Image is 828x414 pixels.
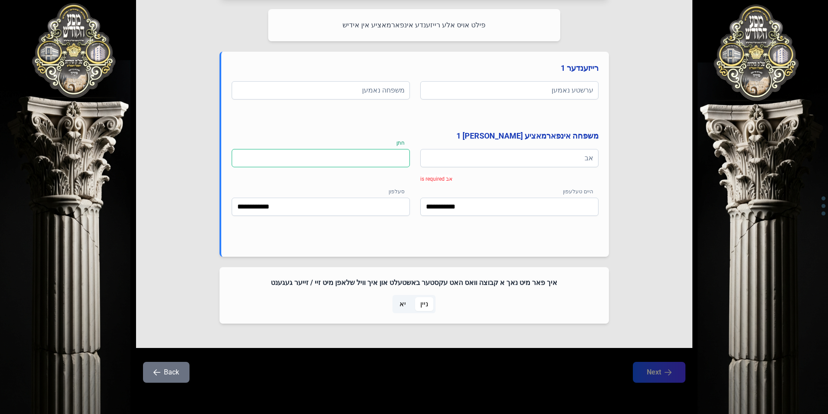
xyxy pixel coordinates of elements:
[399,299,406,309] span: יא
[420,176,452,182] span: אב is required
[413,295,436,313] p-togglebutton: ניין
[392,295,413,313] p-togglebutton: יא
[279,20,550,31] p: פילט אויס אלע רייזענדע אינפארמאציע אין אידיש
[143,362,190,383] button: Back
[230,278,599,288] h4: איך פאר מיט נאך א קבוצה וואס האט עקסטער באשטעלט און איך וויל שלאפן מיט זיי / זייער געגענט
[420,299,428,309] span: ניין
[232,130,599,142] h4: משפחה אינפארמאציע [PERSON_NAME] 1
[633,362,685,383] button: Next
[232,62,599,74] h4: רייזענדער 1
